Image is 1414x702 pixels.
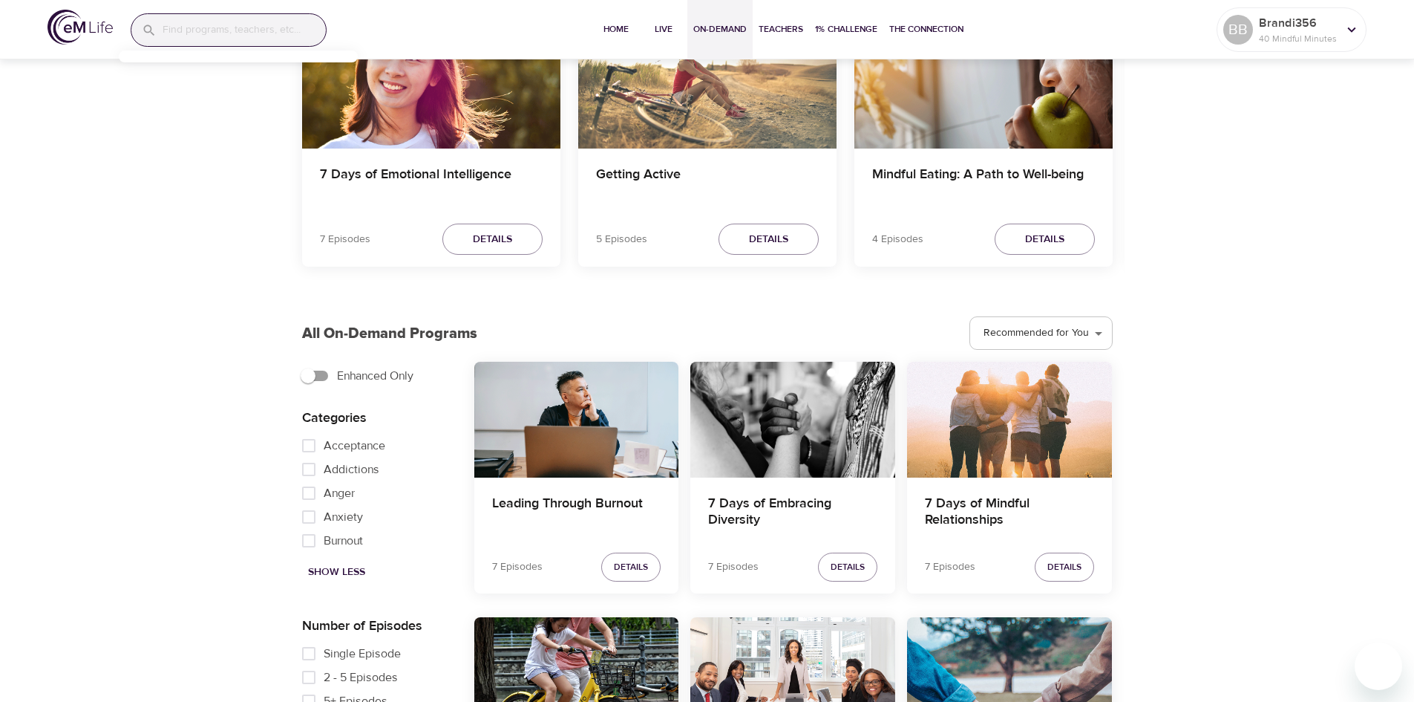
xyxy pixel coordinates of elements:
[925,559,975,575] p: 7 Episodes
[995,224,1095,256] button: Details
[492,495,661,531] h4: Leading Through Burnout
[1259,14,1338,32] p: Brandi356
[708,495,877,531] h4: 7 Days of Embracing Diversity
[646,22,681,37] span: Live
[302,3,560,149] button: 7 Days of Emotional Intelligence
[925,495,1094,531] h4: 7 Days of Mindful Relationships
[320,166,543,202] h4: 7 Days of Emotional Intelligence
[48,10,113,45] img: logo
[337,367,413,385] span: Enhanced Only
[598,22,634,37] span: Home
[578,3,837,149] button: Getting Active
[492,559,543,575] p: 7 Episodes
[302,408,451,428] p: Categories
[473,230,512,249] span: Details
[1035,553,1094,582] button: Details
[324,461,379,478] span: Addictions
[854,3,1113,149] button: Mindful Eating: A Path to Well-being
[324,532,363,550] span: Burnout
[324,437,385,455] span: Acceptance
[693,22,747,37] span: On-Demand
[889,22,963,37] span: The Connection
[308,563,365,582] span: Show Less
[324,645,401,663] span: Single Episode
[719,224,819,256] button: Details
[302,616,451,636] p: Number of Episodes
[749,230,788,249] span: Details
[1025,230,1064,249] span: Details
[302,322,477,345] p: All On-Demand Programs
[324,508,363,526] span: Anxiety
[474,362,679,477] button: Leading Through Burnout
[324,669,398,686] span: 2 - 5 Episodes
[163,14,326,46] input: Find programs, teachers, etc...
[1259,32,1338,45] p: 40 Mindful Minutes
[320,232,370,247] p: 7 Episodes
[1047,559,1081,575] span: Details
[708,559,759,575] p: 7 Episodes
[818,553,877,582] button: Details
[831,559,865,575] span: Details
[442,224,543,256] button: Details
[302,559,371,586] button: Show Less
[601,553,661,582] button: Details
[614,559,648,575] span: Details
[690,362,895,477] button: 7 Days of Embracing Diversity
[872,232,923,247] p: 4 Episodes
[1355,643,1402,690] iframe: Button to launch messaging window
[596,166,819,202] h4: Getting Active
[907,362,1112,477] button: 7 Days of Mindful Relationships
[815,22,877,37] span: 1% Challenge
[759,22,803,37] span: Teachers
[596,232,647,247] p: 5 Episodes
[324,484,355,502] span: Anger
[1223,15,1253,45] div: BB
[872,166,1095,202] h4: Mindful Eating: A Path to Well-being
